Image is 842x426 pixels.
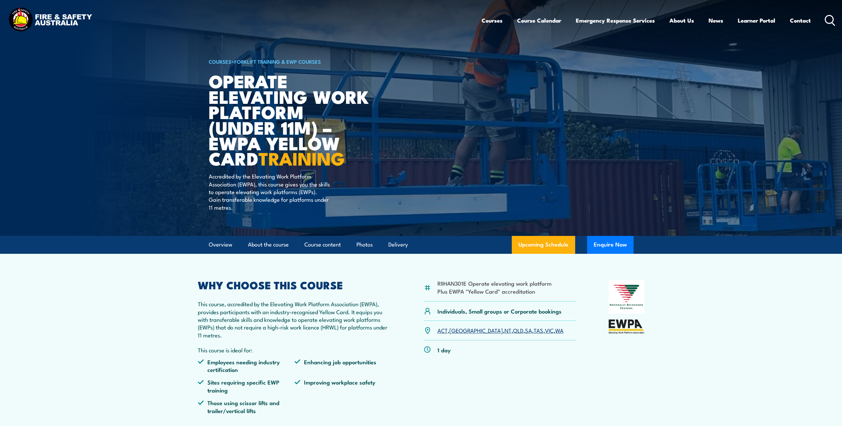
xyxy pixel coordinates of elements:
li: Enhancing job opportunities [294,358,391,374]
a: Photos [356,236,373,253]
li: RIIHAN301E Operate elevating work platform [437,279,552,287]
strong: TRAINING [259,144,345,172]
h6: > [209,57,373,65]
h1: Operate Elevating Work Platform (under 11m) – EWPA Yellow Card [209,73,373,166]
a: VIC [545,326,554,334]
p: This course, accredited by the Elevating Work Platform Association (EWPA), provides participants ... [198,300,392,339]
a: News [709,12,723,29]
a: QLD [513,326,523,334]
a: Upcoming Schedule [512,236,575,254]
a: Overview [209,236,232,253]
a: Forklift Training & EWP Courses [234,58,321,65]
p: Individuals, Small groups or Corporate bookings [437,307,562,315]
p: This course is ideal for: [198,346,392,354]
img: EWPA [609,319,645,334]
li: Employees needing industry certification [198,358,295,374]
a: Emergency Response Services [576,12,655,29]
a: Learner Portal [738,12,775,29]
a: Course Calendar [517,12,561,29]
img: Nationally Recognised Training logo. [609,280,645,314]
a: Courses [482,12,502,29]
p: , , , , , , , [437,326,564,334]
p: Accredited by the Elevating Work Platform Association (EWPA), this course gives you the skills to... [209,172,330,211]
a: Delivery [388,236,408,253]
a: Contact [790,12,811,29]
li: Sites requiring specific EWP training [198,378,295,394]
a: ACT [437,326,448,334]
button: Enquire Now [587,236,634,254]
a: SA [525,326,532,334]
a: TAS [534,326,543,334]
li: Plus EWPA "Yellow Card" accreditation [437,287,552,295]
h2: WHY CHOOSE THIS COURSE [198,280,392,289]
a: Course content [304,236,341,253]
p: 1 day [437,346,451,354]
a: About Us [669,12,694,29]
a: [GEOGRAPHIC_DATA] [449,326,503,334]
li: Improving workplace safety [294,378,391,394]
li: Those using scissor lifts and trailer/vertical lifts [198,399,295,414]
a: About the course [248,236,289,253]
a: NT [504,326,511,334]
a: WA [555,326,564,334]
a: COURSES [209,58,231,65]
